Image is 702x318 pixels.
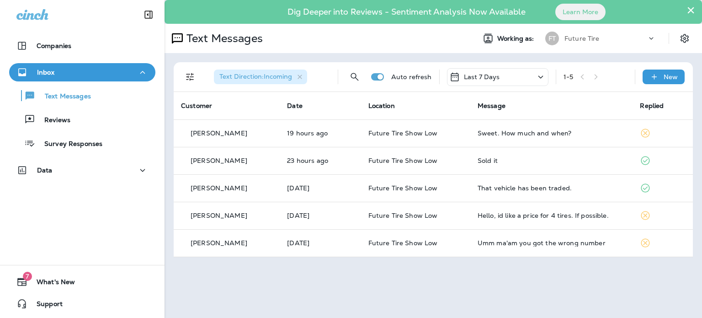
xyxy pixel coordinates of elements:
p: Auto refresh [391,73,432,81]
div: FT [545,32,559,45]
p: Companies [37,42,71,49]
p: Last 7 Days [464,73,500,81]
span: Future Tire Show Low [368,184,438,192]
span: What's New [27,278,75,289]
button: Search Messages [346,68,364,86]
div: That vehicle has been traded. [478,184,626,192]
p: Survey Responses [35,140,102,149]
span: Future Tire Show Low [368,211,438,220]
button: Collapse Sidebar [136,5,161,24]
span: Replied [640,102,664,110]
button: Support [9,295,155,313]
p: Oct 4, 2025 11:50 AM [287,184,353,192]
span: Support [27,300,63,311]
div: Text Direction:Incoming [214,70,307,84]
span: Text Direction : Incoming [219,72,292,81]
span: Message [478,102,505,110]
button: Filters [181,68,199,86]
p: [PERSON_NAME] [191,184,247,192]
p: New [664,73,678,81]
p: Text Messages [36,92,91,101]
p: Oct 3, 2025 08:51 AM [287,239,353,247]
span: 7 [23,272,32,281]
button: Reviews [9,110,155,129]
p: [PERSON_NAME] [191,129,247,137]
div: Sold it [478,157,626,164]
p: Data [37,167,53,174]
span: Working as: [497,35,536,43]
span: Customer [181,102,212,110]
p: [PERSON_NAME] [191,157,247,164]
p: Text Messages [183,32,263,45]
span: Date [287,102,303,110]
p: [PERSON_NAME] [191,212,247,219]
p: Inbox [37,69,54,76]
p: Reviews [35,116,70,125]
span: Location [368,102,395,110]
button: Inbox [9,63,155,81]
button: Learn More [555,4,606,20]
p: [PERSON_NAME] [191,239,247,247]
p: Oct 3, 2025 02:16 PM [287,212,353,219]
button: Close [686,3,695,17]
button: Settings [676,30,693,47]
button: Companies [9,37,155,55]
button: Data [9,161,155,179]
button: 7What's New [9,273,155,291]
button: Survey Responses [9,134,155,153]
button: Text Messages [9,86,155,105]
p: Dig Deeper into Reviews - Sentiment Analysis Now Available [261,11,552,13]
span: Future Tire Show Low [368,156,438,165]
div: Sweet. How much and when? [478,129,626,137]
div: Hello, id like a price for 4 tires. If possible. [478,212,626,219]
div: 1 - 5 [564,73,573,81]
p: Oct 8, 2025 12:18 PM [287,129,353,137]
span: Future Tire Show Low [368,239,438,247]
span: Future Tire Show Low [368,129,438,137]
p: Oct 8, 2025 08:14 AM [287,157,353,164]
div: Umm ma'am you got the wrong number [478,239,626,247]
p: Future Tire [564,35,600,42]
